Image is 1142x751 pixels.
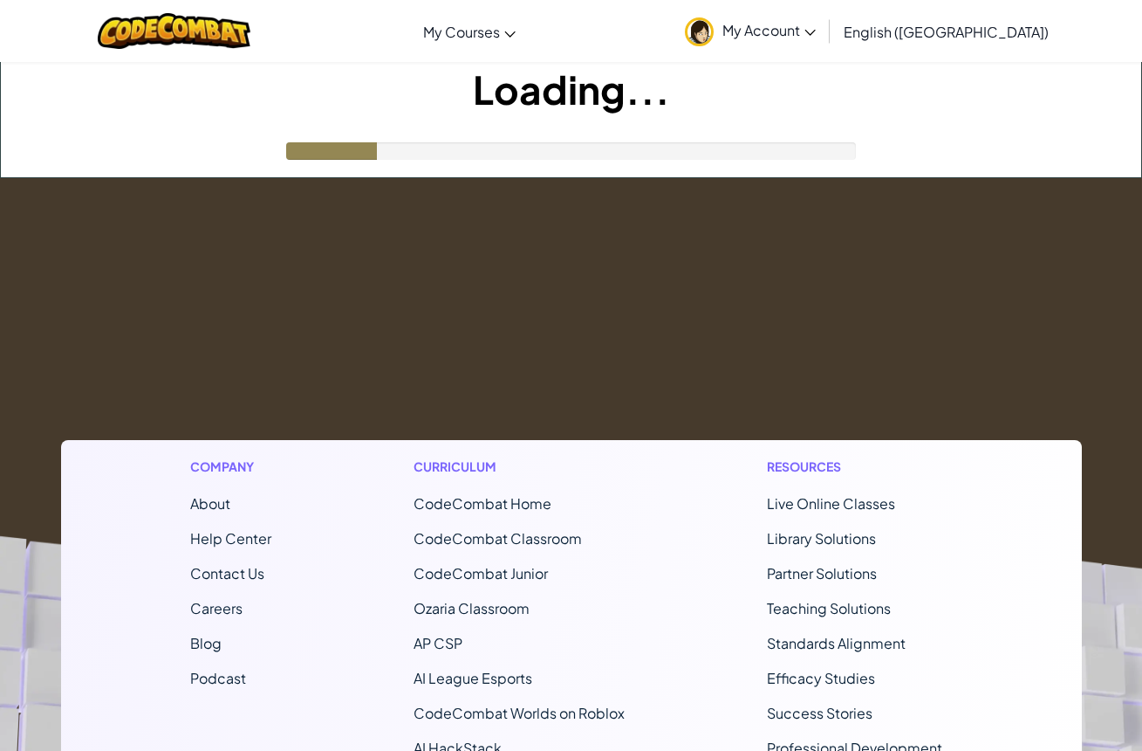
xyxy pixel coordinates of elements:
a: Help Center [190,529,271,548]
a: Standards Alignment [767,634,906,652]
a: About [190,494,230,513]
a: English ([GEOGRAPHIC_DATA]) [835,8,1057,55]
a: Partner Solutions [767,564,877,582]
a: CodeCombat Junior [414,564,548,582]
img: CodeCombat logo [98,13,250,49]
span: My Courses [423,23,500,41]
h1: Company [190,458,271,476]
a: My Courses [414,8,524,55]
span: Contact Us [190,564,264,582]
h1: Curriculum [414,458,625,476]
a: Careers [190,599,243,617]
h1: Resources [767,458,953,476]
a: Live Online Classes [767,494,895,513]
img: avatar [685,17,714,46]
a: Ozaria Classroom [414,599,530,617]
a: CodeCombat Classroom [414,529,582,548]
a: Library Solutions [767,529,876,548]
a: AI League Esports [414,669,532,687]
a: Efficacy Studies [767,669,875,687]
a: Success Stories [767,704,872,722]
h1: Loading... [1,62,1141,116]
span: English ([GEOGRAPHIC_DATA]) [844,23,1049,41]
span: CodeCombat Home [414,494,551,513]
a: Teaching Solutions [767,599,891,617]
span: My Account [722,21,816,39]
a: My Account [676,3,824,59]
a: AP CSP [414,634,462,652]
a: Podcast [190,669,246,687]
a: CodeCombat Worlds on Roblox [414,704,625,722]
a: Blog [190,634,222,652]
